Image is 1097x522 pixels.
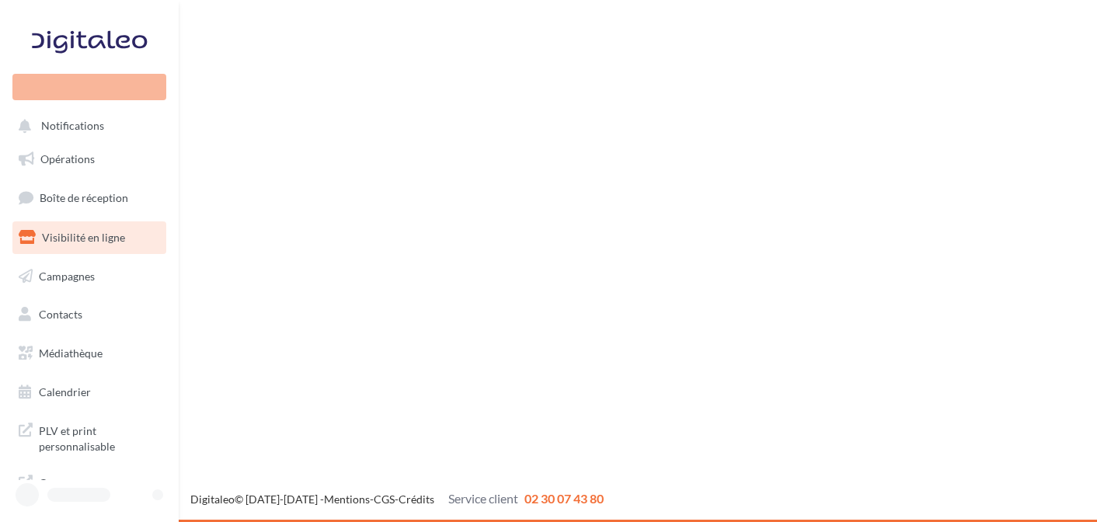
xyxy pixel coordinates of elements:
a: Digitaleo [190,492,235,506]
a: Campagnes DataOnDemand [9,466,169,512]
a: CGS [374,492,395,506]
span: Campagnes DataOnDemand [39,472,160,506]
span: PLV et print personnalisable [39,420,160,454]
span: Boîte de réception [40,191,128,204]
a: Boîte de réception [9,181,169,214]
span: 02 30 07 43 80 [524,491,604,506]
a: Crédits [399,492,434,506]
span: Médiathèque [39,346,103,360]
a: Contacts [9,298,169,331]
a: Campagnes [9,260,169,293]
a: PLV et print personnalisable [9,414,169,460]
span: Notifications [41,120,104,133]
span: Calendrier [39,385,91,398]
a: Opérations [9,143,169,176]
span: © [DATE]-[DATE] - - - [190,492,604,506]
span: Service client [448,491,518,506]
a: Calendrier [9,376,169,409]
span: Visibilité en ligne [42,231,125,244]
span: Contacts [39,308,82,321]
span: Campagnes [39,269,95,282]
div: Nouvelle campagne [12,74,166,100]
a: Médiathèque [9,337,169,370]
a: Mentions [324,492,370,506]
span: Opérations [40,152,95,165]
a: Visibilité en ligne [9,221,169,254]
